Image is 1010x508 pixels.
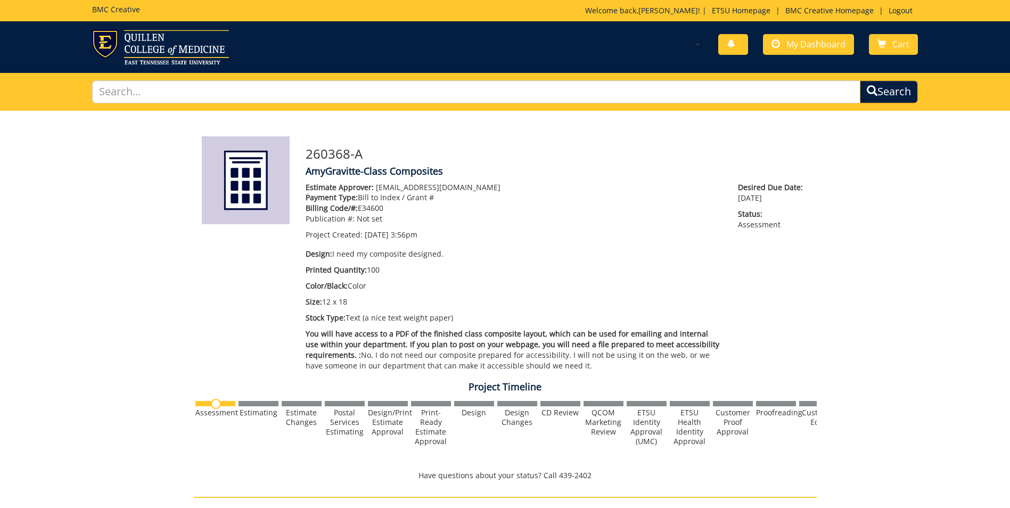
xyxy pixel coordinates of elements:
div: Customer Edits [799,408,839,427]
span: You will have access to a PDF of the finished class composite layout, which can be used for email... [306,329,719,360]
p: Have questions about your status? Call 439-2402 [194,470,817,481]
h4: AmyGravitte-Class Composites [306,166,809,177]
p: [EMAIL_ADDRESS][DOMAIN_NAME] [306,182,722,193]
p: No, I do not need our composite prepared for accessibility. I will not be using it on the web, or... [306,329,722,371]
div: Design/Print Estimate Approval [368,408,408,437]
p: 12 x 18 [306,297,722,307]
span: Publication #: [306,214,355,224]
span: Not set [357,214,382,224]
span: My Dashboard [786,38,845,50]
span: Stock Type: [306,313,346,323]
input: Search... [92,80,860,103]
a: BMC Creative Homepage [780,5,879,15]
span: Payment Type: [306,192,358,202]
p: 100 [306,265,722,275]
div: Postal Services Estimating [325,408,365,437]
div: Design [454,408,494,417]
p: Welcome back, ! | | | [585,5,918,16]
span: Project Created: [306,230,363,240]
p: I need my composite designed. [306,249,722,259]
img: no [211,399,221,409]
a: ETSU Homepage [707,5,776,15]
span: Billing Code/#: [306,203,358,213]
a: [PERSON_NAME] [638,5,698,15]
img: ETSU logo [92,30,229,64]
span: Desired Due Date: [738,182,808,193]
h4: Project Timeline [194,382,817,392]
div: Print-Ready Estimate Approval [411,408,451,446]
div: QCOM Marketing Review [584,408,623,437]
span: Cart [892,38,909,50]
span: [DATE] 3:56pm [365,230,417,240]
a: Cart [869,34,918,55]
img: Product featured image [202,136,290,224]
span: Size: [306,297,322,307]
button: Search [860,80,918,103]
h5: BMC Creative [92,5,140,13]
div: Assessment [195,408,235,417]
div: ETSU Identity Approval (UMC) [627,408,667,446]
a: Logout [883,5,918,15]
div: ETSU Health Identity Approval [670,408,710,446]
div: Design Changes [497,408,537,427]
div: Estimating [239,408,278,417]
p: Text (a nice text weight paper) [306,313,722,323]
p: Color [306,281,722,291]
span: Design: [306,249,332,259]
span: Estimate Approver: [306,182,374,192]
div: Estimate Changes [282,408,322,427]
p: E34600 [306,203,722,214]
div: Customer Proof Approval [713,408,753,437]
span: Status: [738,209,808,219]
p: [DATE] [738,182,808,203]
a: My Dashboard [763,34,854,55]
p: Bill to Index / Grant # [306,192,722,203]
h3: 260368-A [306,147,809,161]
span: Color/Black: [306,281,348,291]
span: Printed Quantity: [306,265,367,275]
div: CD Review [540,408,580,417]
div: Proofreading [756,408,796,417]
p: Assessment [738,209,808,230]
